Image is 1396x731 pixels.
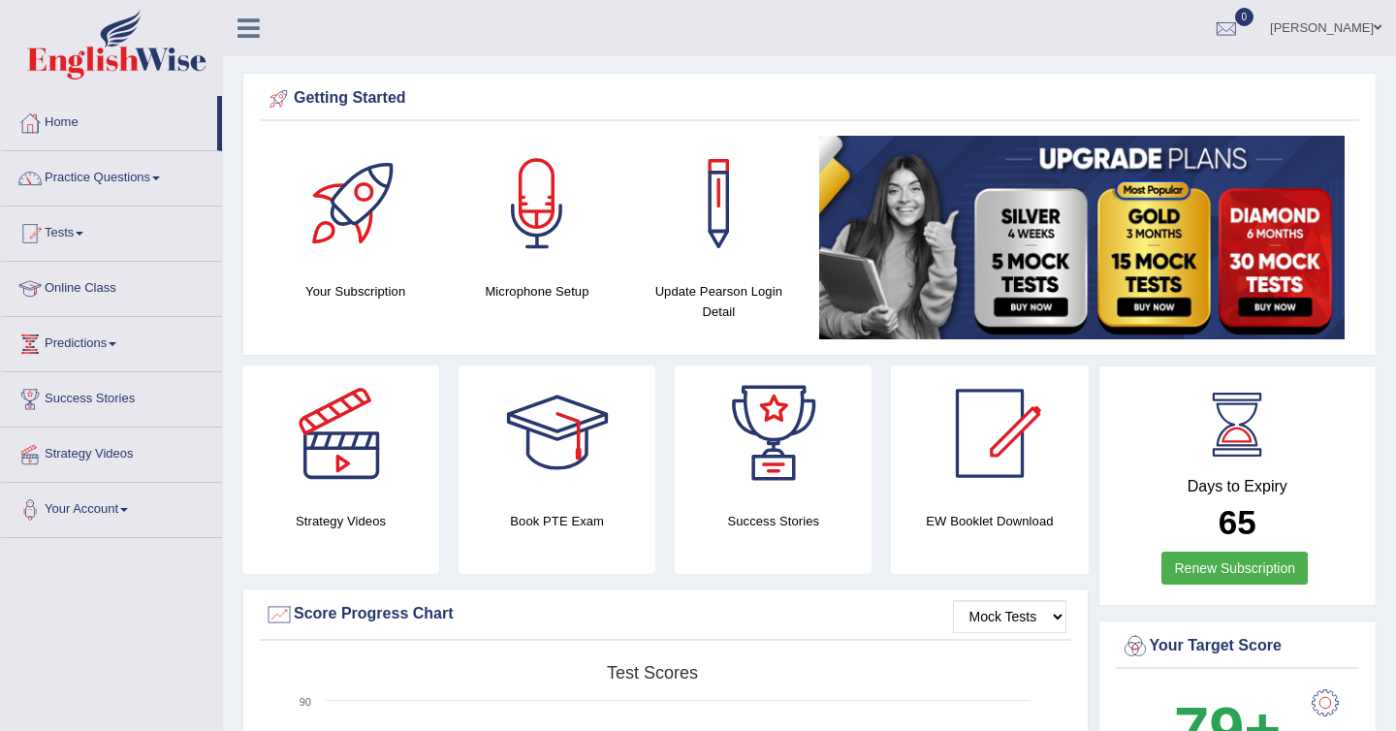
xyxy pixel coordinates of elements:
span: 0 [1235,8,1254,26]
a: Predictions [1,317,222,365]
b: 65 [1219,503,1256,541]
a: Online Class [1,262,222,310]
a: Practice Questions [1,151,222,200]
tspan: Test scores [607,663,698,683]
img: small5.jpg [819,136,1345,339]
h4: Microphone Setup [456,281,618,302]
h4: Strategy Videos [242,511,439,531]
a: Success Stories [1,372,222,421]
a: Tests [1,207,222,255]
h4: Book PTE Exam [459,511,655,531]
a: Strategy Videos [1,428,222,476]
text: 90 [300,696,311,708]
h4: Update Pearson Login Detail [638,281,800,322]
a: Your Account [1,483,222,531]
div: Getting Started [265,84,1354,113]
h4: Your Subscription [274,281,436,302]
div: Score Progress Chart [265,600,1066,629]
h4: EW Booklet Download [891,511,1088,531]
a: Renew Subscription [1161,552,1308,585]
a: Home [1,96,217,144]
h4: Days to Expiry [1121,478,1355,495]
div: Your Target Score [1121,632,1355,661]
h4: Success Stories [675,511,872,531]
